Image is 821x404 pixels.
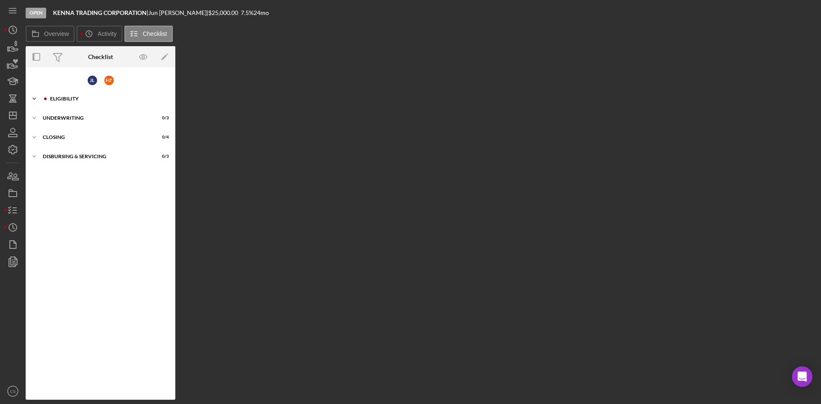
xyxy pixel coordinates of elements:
div: 7.5 % [241,9,254,16]
div: Checklist [88,53,113,60]
div: Underwriting [43,115,148,121]
div: Open Intercom Messenger [792,366,812,387]
text: CS [10,389,15,394]
div: 24 mo [254,9,269,16]
label: Checklist [143,30,167,37]
b: KENNA TRADING CORPORATION [53,9,147,16]
div: 0 / 3 [154,154,169,159]
div: | [53,9,148,16]
button: Checklist [124,26,173,42]
button: Overview [26,26,74,42]
div: 0 / 4 [154,135,169,140]
div: $25,000.00 [208,9,241,16]
div: H Z [104,76,114,85]
div: Closing [43,135,148,140]
div: Disbursing & Servicing [43,154,148,159]
button: CS [4,383,21,400]
div: Eligibility [50,96,165,101]
label: Overview [44,30,69,37]
button: Activity [77,26,122,42]
div: J L [88,76,97,85]
div: Jun [PERSON_NAME] | [148,9,208,16]
div: Open [26,8,46,18]
div: 0 / 3 [154,115,169,121]
label: Activity [97,30,116,37]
